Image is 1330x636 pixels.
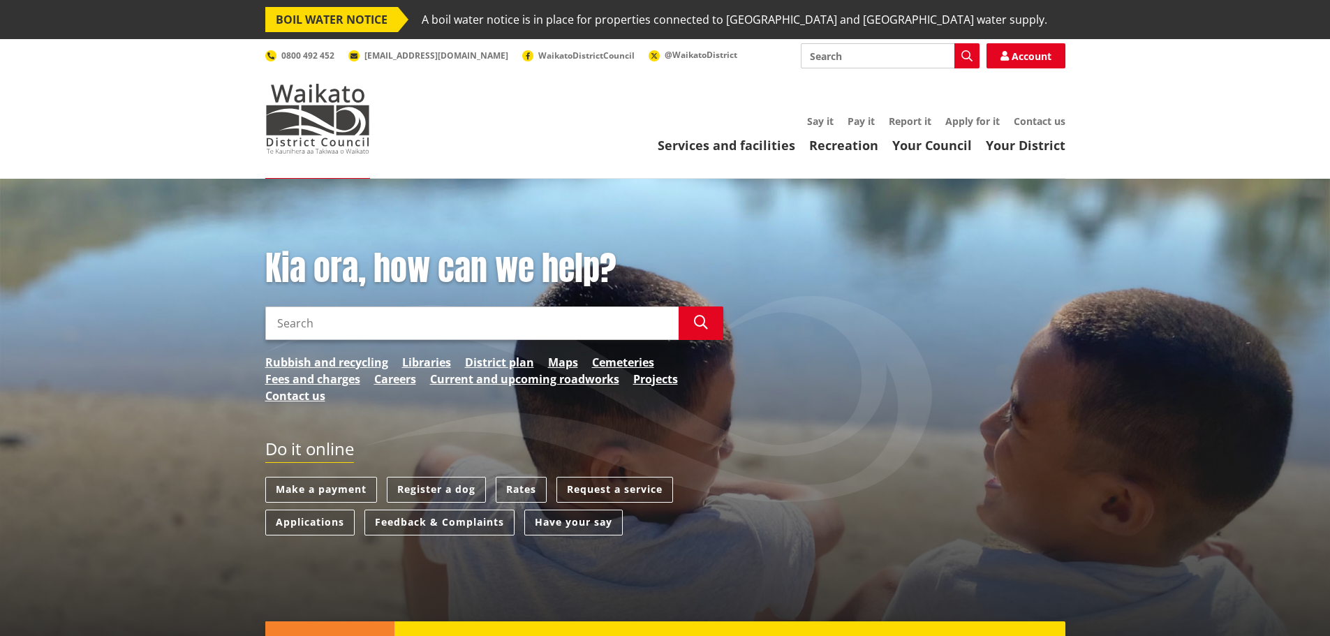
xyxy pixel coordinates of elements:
[265,306,679,340] input: Search input
[592,354,654,371] a: Cemeteries
[402,354,451,371] a: Libraries
[364,510,515,535] a: Feedback & Complaints
[348,50,508,61] a: [EMAIL_ADDRESS][DOMAIN_NAME]
[522,50,635,61] a: WaikatoDistrictCouncil
[665,49,737,61] span: @WaikatoDistrict
[889,114,931,128] a: Report it
[265,371,360,387] a: Fees and charges
[809,137,878,154] a: Recreation
[265,477,377,503] a: Make a payment
[538,50,635,61] span: WaikatoDistrictCouncil
[374,371,416,387] a: Careers
[265,354,388,371] a: Rubbish and recycling
[556,477,673,503] a: Request a service
[848,114,875,128] a: Pay it
[265,387,325,404] a: Contact us
[265,439,354,464] h2: Do it online
[364,50,508,61] span: [EMAIL_ADDRESS][DOMAIN_NAME]
[658,137,795,154] a: Services and facilities
[524,510,623,535] a: Have your say
[801,43,980,68] input: Search input
[649,49,737,61] a: @WaikatoDistrict
[633,371,678,387] a: Projects
[430,371,619,387] a: Current and upcoming roadworks
[892,137,972,154] a: Your Council
[265,7,398,32] span: BOIL WATER NOTICE
[422,7,1047,32] span: A boil water notice is in place for properties connected to [GEOGRAPHIC_DATA] and [GEOGRAPHIC_DAT...
[265,50,334,61] a: 0800 492 452
[265,510,355,535] a: Applications
[986,137,1065,154] a: Your District
[807,114,834,128] a: Say it
[281,50,334,61] span: 0800 492 452
[987,43,1065,68] a: Account
[548,354,578,371] a: Maps
[387,477,486,503] a: Register a dog
[265,249,723,289] h1: Kia ora, how can we help?
[945,114,1000,128] a: Apply for it
[496,477,547,503] a: Rates
[1014,114,1065,128] a: Contact us
[465,354,534,371] a: District plan
[265,84,370,154] img: Waikato District Council - Te Kaunihera aa Takiwaa o Waikato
